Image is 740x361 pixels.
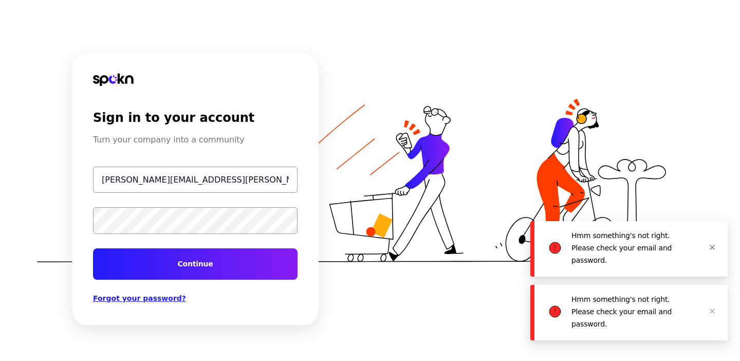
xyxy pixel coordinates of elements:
p: Turn your company into a community [93,134,245,146]
button: Continue [93,248,298,280]
span: close [709,308,715,314]
input: Enter work email [93,167,298,193]
span: Forgot your password? [93,294,186,302]
span: close [709,244,715,250]
p: Hmm something's not right. Please check your email and password. [571,295,672,328]
p: Hmm something's not right. Please check your email and password. [571,231,672,264]
h2: Sign in to your account [93,111,254,125]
